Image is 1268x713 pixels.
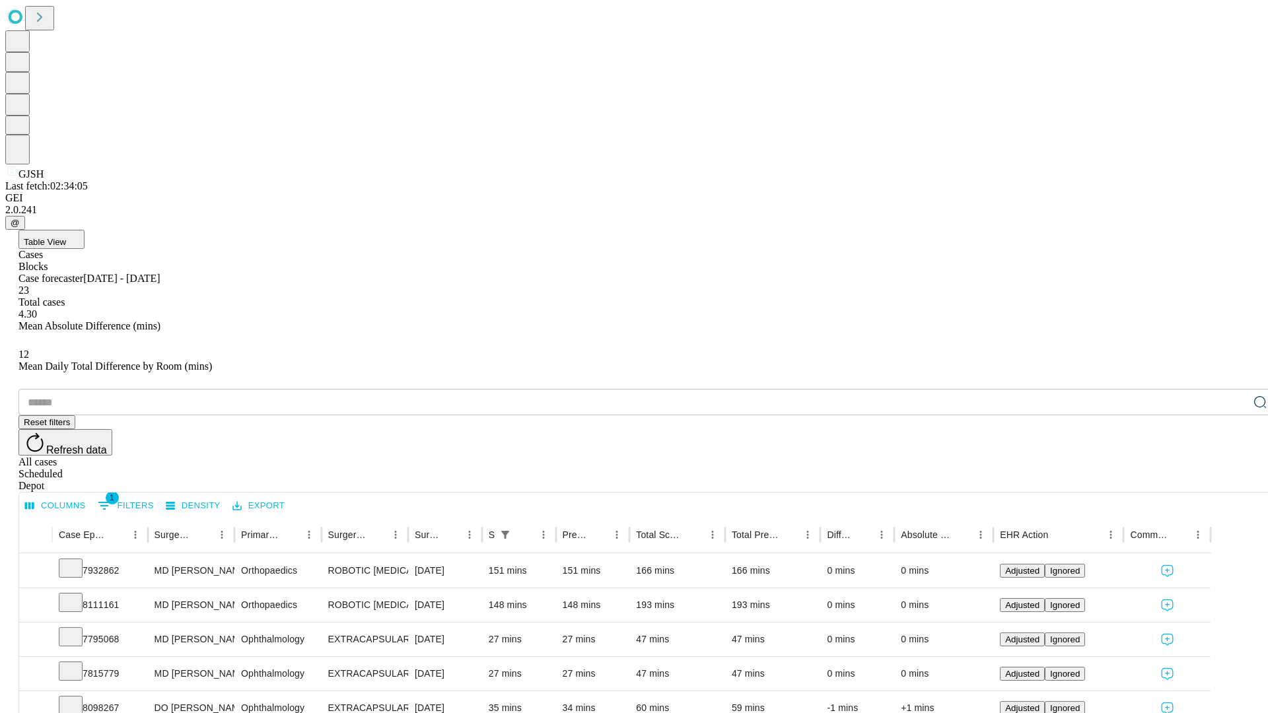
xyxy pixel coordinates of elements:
[1050,634,1080,644] span: Ignored
[798,526,817,544] button: Menu
[636,588,719,622] div: 193 mins
[46,444,107,456] span: Refresh data
[241,657,314,691] div: Ophthalmology
[1170,526,1189,544] button: Sort
[59,529,106,540] div: Case Epic Id
[1045,667,1085,681] button: Ignored
[5,204,1263,216] div: 2.0.241
[155,588,228,622] div: MD [PERSON_NAME] [PERSON_NAME]
[18,360,212,372] span: Mean Daily Total Difference by Room (mins)
[489,623,549,656] div: 27 mins
[827,588,888,622] div: 0 mins
[901,529,952,540] div: Absolute Difference
[328,529,367,540] div: Surgery Name
[26,594,46,617] button: Expand
[155,529,193,540] div: Surgeon Name
[386,526,405,544] button: Menu
[18,168,44,180] span: GJSH
[1045,564,1085,578] button: Ignored
[18,415,75,429] button: Reset filters
[1005,566,1039,576] span: Adjusted
[26,560,46,583] button: Expand
[241,529,279,540] div: Primary Service
[59,657,141,691] div: 7815779
[126,526,145,544] button: Menu
[1050,703,1080,713] span: Ignored
[1000,598,1045,612] button: Adjusted
[415,657,475,691] div: [DATE]
[18,308,37,320] span: 4.30
[636,623,719,656] div: 47 mins
[563,657,623,691] div: 27 mins
[1049,526,1068,544] button: Sort
[106,491,119,504] span: 1
[18,285,29,296] span: 23
[155,623,228,656] div: MD [PERSON_NAME]
[155,554,228,588] div: MD [PERSON_NAME] [PERSON_NAME]
[489,529,495,540] div: Scheduled In Room Duration
[732,588,814,622] div: 193 mins
[732,554,814,588] div: 166 mins
[489,657,549,691] div: 27 mins
[1050,600,1080,610] span: Ignored
[971,526,990,544] button: Menu
[59,588,141,622] div: 8111161
[1189,526,1207,544] button: Menu
[415,554,475,588] div: [DATE]
[328,657,402,691] div: EXTRACAPSULAR CATARACT REMOVAL WITH [MEDICAL_DATA]
[155,657,228,691] div: MD [PERSON_NAME]
[1045,598,1085,612] button: Ignored
[589,526,608,544] button: Sort
[1050,669,1080,679] span: Ignored
[229,496,288,516] button: Export
[83,273,160,284] span: [DATE] - [DATE]
[194,526,213,544] button: Sort
[415,529,440,540] div: Surgery Date
[415,623,475,656] div: [DATE]
[780,526,798,544] button: Sort
[24,237,66,247] span: Table View
[489,554,549,588] div: 151 mins
[827,529,853,540] div: Difference
[328,588,402,622] div: ROBOTIC [MEDICAL_DATA] KNEE TOTAL
[854,526,872,544] button: Sort
[328,623,402,656] div: EXTRACAPSULAR CATARACT REMOVAL WITH [MEDICAL_DATA]
[608,526,626,544] button: Menu
[563,529,588,540] div: Predicted In Room Duration
[563,588,623,622] div: 148 mins
[563,623,623,656] div: 27 mins
[534,526,553,544] button: Menu
[496,526,514,544] div: 1 active filter
[703,526,722,544] button: Menu
[26,628,46,652] button: Expand
[901,657,987,691] div: 0 mins
[213,526,231,544] button: Menu
[636,554,719,588] div: 166 mins
[489,588,549,622] div: 148 mins
[442,526,460,544] button: Sort
[496,526,514,544] button: Show filters
[59,623,141,656] div: 7795068
[827,554,888,588] div: 0 mins
[901,554,987,588] div: 0 mins
[685,526,703,544] button: Sort
[18,429,112,456] button: Refresh data
[1000,564,1045,578] button: Adjusted
[636,529,684,540] div: Total Scheduled Duration
[300,526,318,544] button: Menu
[563,554,623,588] div: 151 mins
[901,623,987,656] div: 0 mins
[1000,529,1048,540] div: EHR Action
[732,623,814,656] div: 47 mins
[1005,703,1039,713] span: Adjusted
[1005,600,1039,610] span: Adjusted
[162,496,224,516] button: Density
[18,349,29,360] span: 12
[5,216,25,230] button: @
[1005,669,1039,679] span: Adjusted
[5,180,88,191] span: Last fetch: 02:34:05
[18,273,83,284] span: Case forecaster
[94,495,157,516] button: Show filters
[901,588,987,622] div: 0 mins
[516,526,534,544] button: Sort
